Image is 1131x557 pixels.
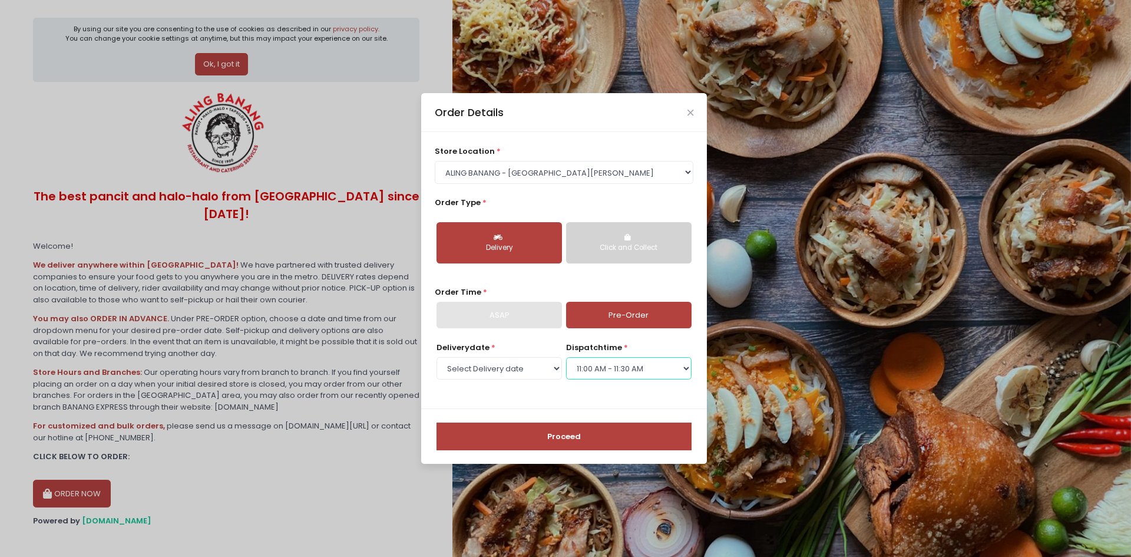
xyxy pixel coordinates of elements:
[566,222,692,263] button: Click and Collect
[436,342,490,353] span: Delivery date
[566,342,622,353] span: dispatch time
[436,423,692,451] button: Proceed
[435,286,481,298] span: Order Time
[435,197,481,208] span: Order Type
[687,110,693,116] button: Close
[435,105,504,120] div: Order Details
[445,243,554,253] div: Delivery
[566,302,692,329] a: Pre-Order
[574,243,683,253] div: Click and Collect
[436,222,562,263] button: Delivery
[435,146,495,157] span: store location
